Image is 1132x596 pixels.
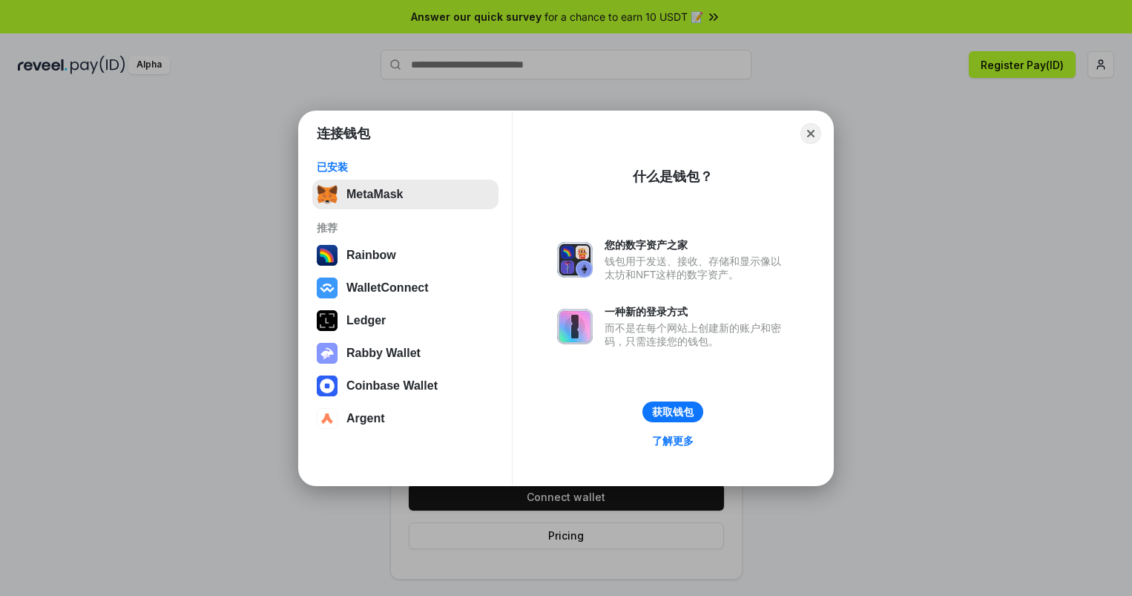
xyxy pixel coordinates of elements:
div: Ledger [346,314,386,327]
button: Rabby Wallet [312,338,498,368]
img: svg+xml,%3Csvg%20xmlns%3D%22http%3A%2F%2Fwww.w3.org%2F2000%2Fsvg%22%20width%3D%2228%22%20height%3... [317,310,338,331]
div: Argent [346,412,385,425]
img: svg+xml,%3Csvg%20xmlns%3D%22http%3A%2F%2Fwww.w3.org%2F2000%2Fsvg%22%20fill%3D%22none%22%20viewBox... [557,309,593,344]
img: svg+xml,%3Csvg%20xmlns%3D%22http%3A%2F%2Fwww.w3.org%2F2000%2Fsvg%22%20fill%3D%22none%22%20viewBox... [317,343,338,364]
img: svg+xml,%3Csvg%20width%3D%22120%22%20height%3D%22120%22%20viewBox%3D%220%200%20120%20120%22%20fil... [317,245,338,266]
div: 获取钱包 [652,405,694,419]
h1: 连接钱包 [317,125,370,143]
img: svg+xml,%3Csvg%20width%3D%2228%22%20height%3D%2228%22%20viewBox%3D%220%200%2028%2028%22%20fill%3D... [317,278,338,298]
img: svg+xml,%3Csvg%20width%3D%2228%22%20height%3D%2228%22%20viewBox%3D%220%200%2028%2028%22%20fill%3D... [317,408,338,429]
div: Rainbow [346,249,396,262]
div: 什么是钱包？ [633,168,713,186]
a: 了解更多 [643,431,702,451]
img: svg+xml,%3Csvg%20width%3D%2228%22%20height%3D%2228%22%20viewBox%3D%220%200%2028%2028%22%20fill%3D... [317,376,338,396]
button: Rainbow [312,240,498,270]
button: Ledger [312,306,498,335]
button: MetaMask [312,180,498,209]
button: Close [800,123,821,144]
button: 获取钱包 [642,402,703,422]
div: 了解更多 [652,434,694,448]
button: WalletConnect [312,273,498,303]
div: Rabby Wallet [346,347,421,360]
div: 已安装 [317,160,494,174]
img: svg+xml,%3Csvg%20xmlns%3D%22http%3A%2F%2Fwww.w3.org%2F2000%2Fsvg%22%20fill%3D%22none%22%20viewBox... [557,242,593,278]
button: Argent [312,404,498,433]
div: 一种新的登录方式 [605,305,789,318]
div: MetaMask [346,188,403,201]
div: 钱包用于发送、接收、存储和显示像以太坊和NFT这样的数字资产。 [605,255,789,281]
div: WalletConnect [346,281,429,295]
div: 推荐 [317,221,494,235]
div: 您的数字资产之家 [605,238,789,252]
img: svg+xml,%3Csvg%20fill%3D%22none%22%20height%3D%2233%22%20viewBox%3D%220%200%2035%2033%22%20width%... [317,184,338,205]
button: Coinbase Wallet [312,371,498,401]
div: Coinbase Wallet [346,379,438,393]
div: 而不是在每个网站上创建新的账户和密码，只需连接您的钱包。 [605,321,789,348]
